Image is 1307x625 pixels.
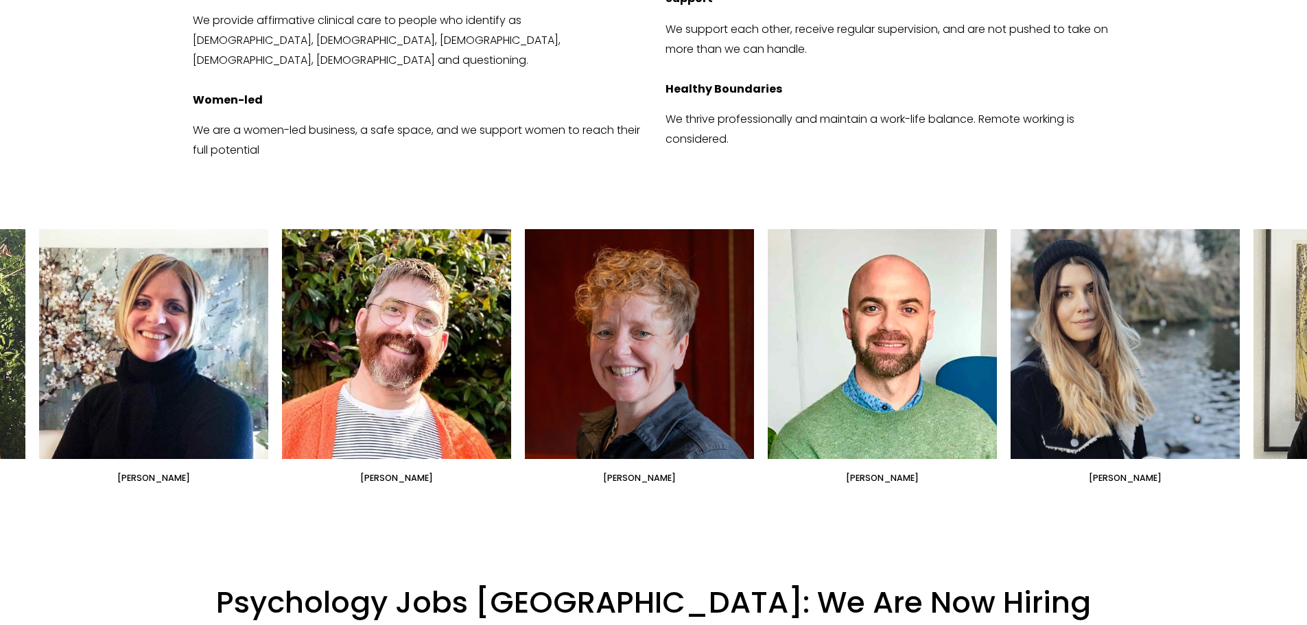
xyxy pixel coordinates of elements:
p: We thrive professionally and maintain a work-life balance. Remote working is considered. [666,110,1115,150]
h3: Psychology Jobs [GEOGRAPHIC_DATA]: We Are Now Hiring [193,582,1114,622]
p: We are a women-led business, a safe space, and we support women to reach their full potential [193,121,642,161]
p: We provide affirmative clinical care to people who identify as [DEMOGRAPHIC_DATA], [DEMOGRAPHIC_D... [193,11,642,110]
p: We support each other, receive regular supervision, and are not pushed to take on more than we ca... [666,20,1115,99]
strong: Healthy Boundaries [666,81,782,97]
strong: Women-led [193,92,263,108]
